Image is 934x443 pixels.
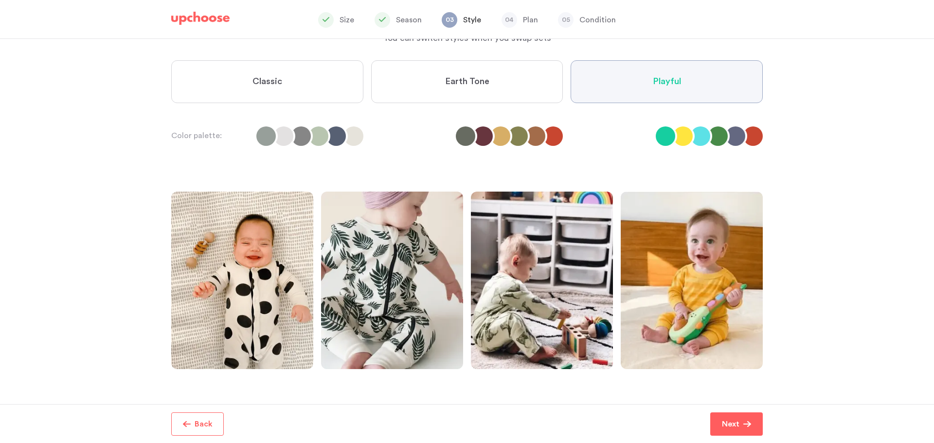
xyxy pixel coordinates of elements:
[383,34,551,42] span: You can switch styles when you swap sets
[252,76,282,88] span: Classic
[558,12,574,28] span: 05
[579,14,616,26] p: Condition
[171,12,230,30] a: UpChoose
[442,12,457,28] span: 03
[396,14,422,26] p: Season
[722,418,739,430] p: Next
[710,412,763,436] button: Next
[653,76,681,88] span: Playful
[171,12,230,25] img: UpChoose
[171,412,224,436] button: Back
[445,76,489,88] span: Earth Tone
[463,14,481,26] p: Style
[502,12,517,28] span: 04
[340,14,354,26] p: Size
[195,418,213,430] p: Back
[523,14,538,26] p: Plan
